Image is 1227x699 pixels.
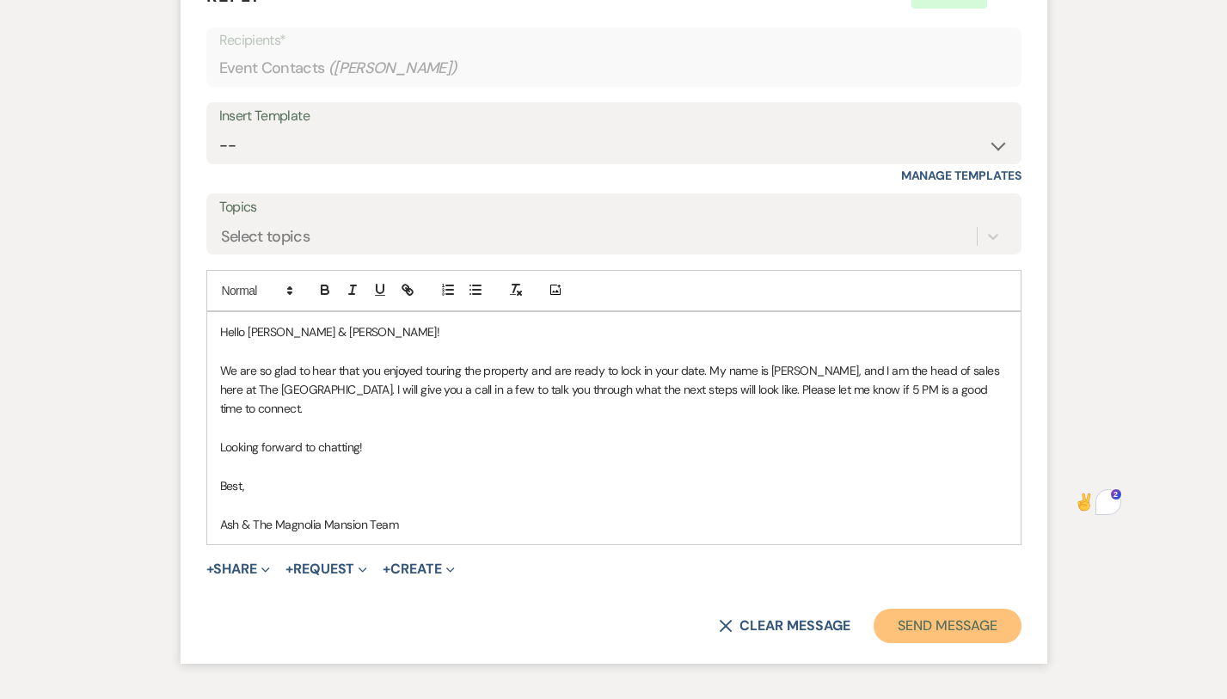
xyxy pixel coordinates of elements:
[219,52,1009,85] div: Event Contacts
[220,322,1008,341] p: Hello [PERSON_NAME] & [PERSON_NAME]!
[383,562,454,576] button: Create
[219,104,1009,129] div: Insert Template
[221,224,310,248] div: Select topics
[220,476,1008,495] p: Best,
[206,562,214,576] span: +
[285,562,367,576] button: Request
[219,29,1009,52] p: Recipients*
[328,57,457,80] span: ( [PERSON_NAME] )
[219,195,1009,220] label: Topics
[206,562,271,576] button: Share
[220,361,1008,419] p: We are so glad to hear that you enjoyed touring the property and are ready to lock in your date. ...
[901,168,1021,183] a: Manage Templates
[285,562,293,576] span: +
[383,562,390,576] span: +
[719,619,850,633] button: Clear message
[874,609,1021,643] button: Send Message
[220,515,1008,534] p: Ash & The Magnolia Mansion Team
[207,312,1021,544] div: To enrich screen reader interactions, please activate Accessibility in Grammarly extension settings
[220,438,1008,457] p: Looking forward to chatting!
